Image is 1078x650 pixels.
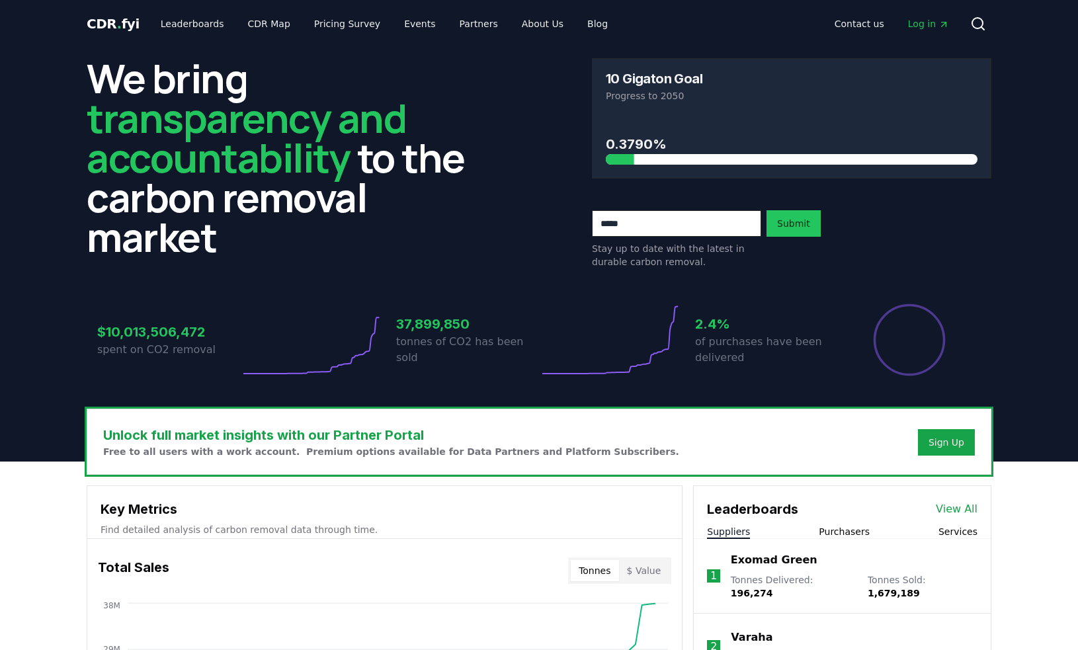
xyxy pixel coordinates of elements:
h3: $10,013,506,472 [97,322,240,342]
nav: Main [150,12,618,36]
a: View All [936,501,977,517]
p: Tonnes Delivered : [731,573,854,600]
span: CDR fyi [87,16,140,32]
a: Partners [449,12,509,36]
button: Submit [767,210,821,237]
span: transparency and accountability [87,91,406,184]
a: About Us [511,12,574,36]
h3: 37,899,850 [396,314,539,334]
p: 1 [710,568,717,584]
button: $ Value [619,560,669,581]
a: Log in [897,12,960,36]
p: Find detailed analysis of carbon removal data through time. [101,523,669,536]
p: spent on CO2 removal [97,342,240,358]
button: Tonnes [571,560,618,581]
p: tonnes of CO2 has been sold [396,334,539,366]
h3: 10 Gigaton Goal [606,72,702,85]
button: Sign Up [918,429,975,456]
button: Services [938,525,977,538]
a: Contact us [824,12,895,36]
a: Pricing Survey [304,12,391,36]
span: 196,274 [731,588,773,598]
tspan: 38M [103,601,120,610]
h3: 2.4% [695,314,838,334]
h3: Total Sales [98,557,169,584]
a: CDR Map [237,12,301,36]
p: Stay up to date with the latest in durable carbon removal. [592,242,761,268]
h3: 0.3790% [606,134,977,154]
button: Purchasers [819,525,870,538]
a: Sign Up [929,436,964,449]
a: CDR.fyi [87,15,140,33]
span: . [117,16,122,32]
a: Varaha [731,630,772,645]
a: Leaderboards [150,12,235,36]
h3: Key Metrics [101,499,669,519]
a: Blog [577,12,618,36]
h3: Unlock full market insights with our Partner Portal [103,425,679,445]
span: Log in [908,17,949,30]
p: Progress to 2050 [606,89,977,102]
h2: We bring to the carbon removal market [87,58,486,257]
div: Percentage of sales delivered [872,303,946,377]
nav: Main [824,12,960,36]
button: Suppliers [707,525,750,538]
a: Exomad Green [731,552,817,568]
a: Events [394,12,446,36]
h3: Leaderboards [707,499,798,519]
span: 1,679,189 [868,588,920,598]
p: Free to all users with a work account. Premium options available for Data Partners and Platform S... [103,445,679,458]
p: Tonnes Sold : [868,573,977,600]
p: of purchases have been delivered [695,334,838,366]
